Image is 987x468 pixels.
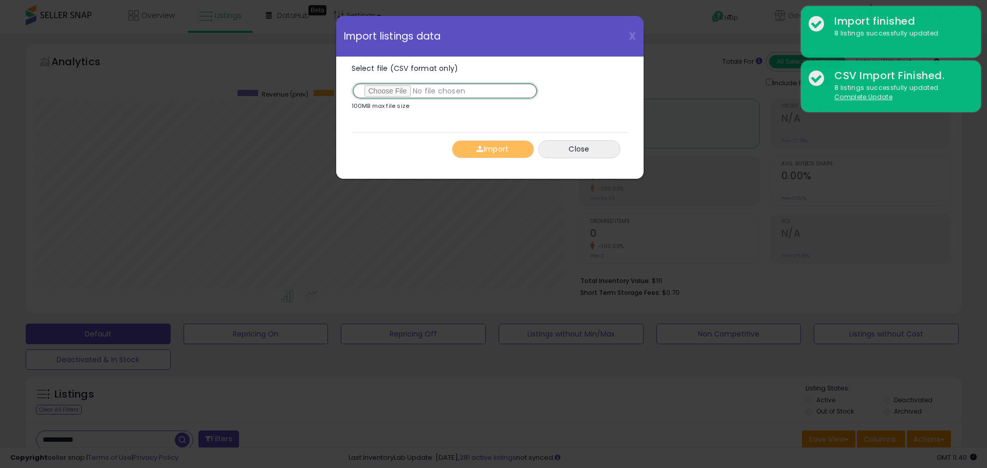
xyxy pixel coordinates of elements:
[827,14,973,29] div: Import finished
[827,83,973,102] div: 8 listings successfully updated.
[538,140,620,158] button: Close
[834,92,892,101] u: Complete Update
[352,63,459,73] span: Select file (CSV format only)
[827,68,973,83] div: CSV Import Finished.
[629,29,636,43] span: X
[352,103,410,109] p: 100MB max file size
[827,29,973,39] div: 8 listings successfully updated.
[452,140,534,158] button: Import
[344,31,441,41] span: Import listings data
